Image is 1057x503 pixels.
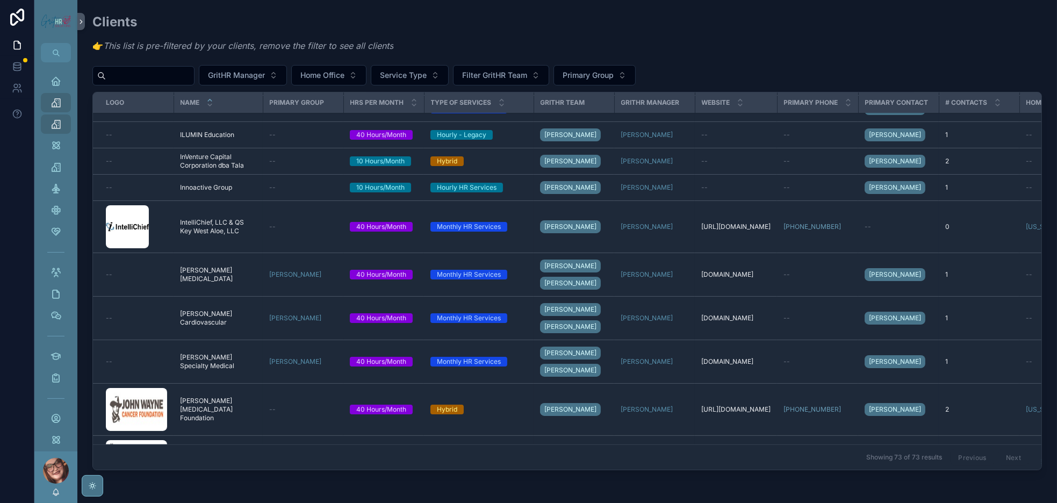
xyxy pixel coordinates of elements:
[865,126,932,143] a: [PERSON_NAME]
[621,157,673,166] a: [PERSON_NAME]
[869,405,921,414] span: [PERSON_NAME]
[270,98,325,107] span: Primary Group
[621,270,673,279] span: [PERSON_NAME]
[783,183,790,192] span: --
[621,405,688,414] a: [PERSON_NAME]
[103,40,393,51] em: This list is pre-filtered by your clients, remove the filter to see all clients
[945,357,948,366] span: 1
[869,157,921,166] span: [PERSON_NAME]
[1026,183,1032,192] span: --
[544,322,596,331] span: [PERSON_NAME]
[783,131,790,139] span: --
[621,314,688,322] a: [PERSON_NAME]
[945,222,950,231] span: 0
[540,220,601,233] a: [PERSON_NAME]
[945,222,1013,231] a: 0
[865,222,932,231] a: --
[106,270,167,279] a: --
[106,314,112,322] span: --
[701,157,708,166] span: --
[701,131,771,139] a: --
[945,405,1013,414] a: 2
[701,405,771,414] span: [URL][DOMAIN_NAME]
[180,218,256,235] a: IntelliChief, LLC & QS Key West Aloe, LLC
[106,357,167,366] a: --
[1026,157,1032,166] span: --
[356,270,406,279] div: 40 Hours/Month
[945,357,1013,366] a: 1
[208,70,265,81] span: GritHR Manager
[621,222,673,231] span: [PERSON_NAME]
[621,183,673,192] span: [PERSON_NAME]
[865,179,932,196] a: [PERSON_NAME]
[621,405,673,414] span: [PERSON_NAME]
[621,131,673,139] a: [PERSON_NAME]
[180,183,232,192] span: Innoactive Group
[540,320,601,333] a: [PERSON_NAME]
[865,222,871,231] span: --
[563,70,614,81] span: Primary Group
[106,131,112,139] span: --
[544,157,596,166] span: [PERSON_NAME]
[180,310,256,327] a: [PERSON_NAME] Cardiovascular
[945,270,1013,279] a: 1
[180,397,256,422] a: [PERSON_NAME] [MEDICAL_DATA] Foundation
[106,157,112,166] span: --
[865,355,925,368] a: [PERSON_NAME]
[269,270,321,279] span: [PERSON_NAME]
[540,344,608,379] a: [PERSON_NAME][PERSON_NAME]
[350,222,418,232] a: 40 Hours/Month
[1026,314,1032,322] span: --
[783,357,852,366] a: --
[437,313,501,323] div: Monthly HR Services
[783,183,852,192] a: --
[544,305,596,314] span: [PERSON_NAME]
[783,157,790,166] span: --
[783,314,790,322] span: --
[945,314,1013,322] a: 1
[869,131,921,139] span: [PERSON_NAME]
[945,183,948,192] span: 1
[783,222,841,231] a: [PHONE_NUMBER]
[380,70,427,81] span: Service Type
[701,183,771,192] a: --
[621,357,673,366] a: [PERSON_NAME]
[865,181,925,194] a: [PERSON_NAME]
[437,183,497,192] div: Hourly HR Services
[869,270,921,279] span: [PERSON_NAME]
[356,222,406,232] div: 40 Hours/Month
[701,222,771,231] a: [URL][DOMAIN_NAME]
[783,405,852,414] a: [PHONE_NUMBER]
[541,98,585,107] span: GritHR Team
[540,277,601,290] a: [PERSON_NAME]
[437,270,501,279] div: Monthly HR Services
[350,270,418,279] a: 40 Hours/Month
[540,257,608,292] a: [PERSON_NAME][PERSON_NAME]
[291,65,366,85] button: Select Button
[621,222,688,231] a: [PERSON_NAME]
[540,303,601,316] a: [PERSON_NAME]
[701,270,771,279] a: [DOMAIN_NAME]
[453,65,549,85] button: Select Button
[269,222,276,231] span: --
[544,349,596,357] span: [PERSON_NAME]
[430,156,527,166] a: Hybrid
[462,70,527,81] span: Filter GritHR Team
[540,153,608,170] a: [PERSON_NAME]
[701,314,771,322] a: [DOMAIN_NAME]
[350,130,418,140] a: 40 Hours/Month
[437,156,457,166] div: Hybrid
[106,440,167,483] a: john-wayne.jpg
[945,131,1013,139] a: 1
[356,156,405,166] div: 10 Hours/Month
[437,357,501,367] div: Monthly HR Services
[269,131,276,139] span: --
[783,270,852,279] a: --
[180,153,256,170] a: InVenture Capital Corporation dba Tala
[269,157,276,166] span: --
[106,270,112,279] span: --
[945,405,949,414] span: 2
[180,131,234,139] span: ILUMIN Education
